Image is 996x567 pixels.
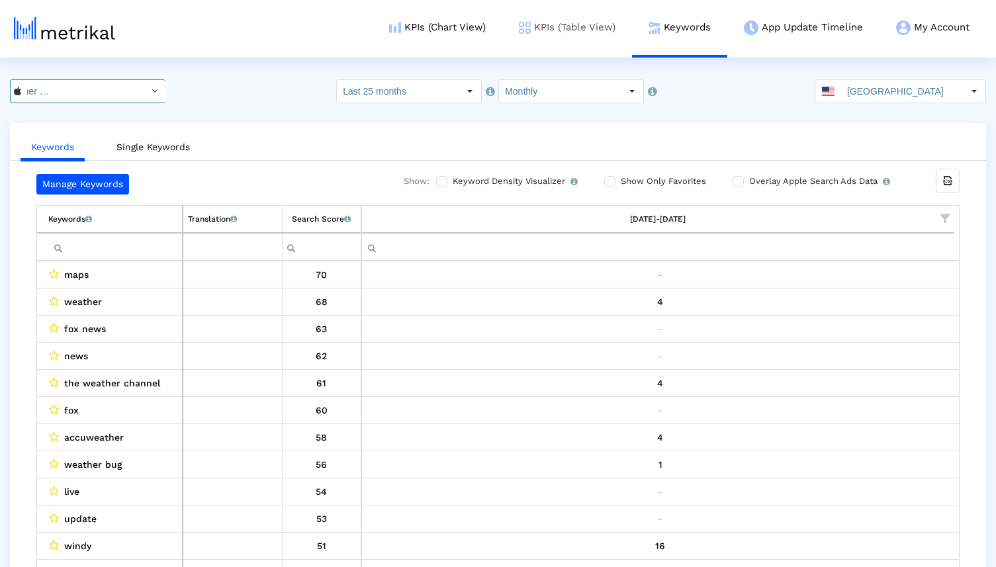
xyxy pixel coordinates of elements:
span: update [64,510,97,527]
div: Search Score [292,210,351,228]
div: 8/31/25 [367,483,955,500]
div: 61 [287,374,357,392]
div: [DATE]-[DATE] [630,210,686,228]
span: windy [64,537,91,554]
div: 60 [287,402,357,419]
input: Filter cell [362,236,955,258]
label: Keyword Density Visualizer [449,174,578,189]
div: 8/31/25 [367,293,955,310]
div: Select [621,80,643,103]
img: metrical-logo-light.png [14,17,115,40]
span: Show filter options for column '08/01/25-08/31/25' [940,214,950,223]
input: Filter cell [48,236,182,258]
td: Filter cell [183,233,282,261]
div: 8/31/25 [367,347,955,365]
td: Column Translation [183,206,282,233]
div: 8/31/25 [367,320,955,337]
a: Keywords [21,135,85,161]
span: accuweather [64,429,124,446]
div: 53 [287,510,357,527]
div: 70 [287,266,357,283]
label: Show Only Favorites [617,174,706,189]
input: Filter cell [283,236,361,258]
td: Column Search Score [282,206,361,233]
div: Select [143,80,165,103]
td: Filter cell [37,233,183,261]
span: weather [64,293,102,310]
div: 58 [287,429,357,446]
span: fox [64,402,79,419]
div: Select [963,80,985,103]
div: 8/31/25 [367,456,955,473]
div: Keywords [48,210,92,228]
span: live [64,483,79,500]
div: 62 [287,347,357,365]
div: 8/31/25 [367,537,955,554]
img: kpi-chart-menu-icon.png [389,22,401,33]
div: 8/31/25 [367,429,955,446]
div: 56 [287,456,357,473]
td: Filter cell [282,233,361,261]
input: Filter cell [183,236,282,258]
div: 8/31/25 [367,266,955,283]
div: 54 [287,483,357,500]
img: app-update-menu-icon.png [744,21,758,35]
td: Column 08/01/25-08/31/25 [361,206,954,233]
div: Export all data [936,169,960,193]
span: weather bug [64,456,122,473]
span: news [64,347,88,365]
img: my-account-menu-icon.png [896,21,911,35]
td: Column Keyword [37,206,183,233]
div: Translation [188,210,237,228]
div: 63 [287,320,357,337]
div: 51 [287,537,357,554]
a: Single Keywords [106,135,201,159]
span: the weather channel [64,374,160,392]
div: Show: [390,174,430,195]
div: 8/31/25 [367,374,955,392]
a: Manage Keywords [36,174,129,195]
img: keywords.png [649,22,660,34]
div: 8/31/25 [367,402,955,419]
label: Overlay Apple Search Ads Data [746,174,890,189]
span: maps [64,266,89,283]
span: fox news [64,320,106,337]
td: Filter cell [361,233,954,261]
div: Select [459,80,481,103]
div: 68 [287,293,357,310]
div: 8/31/25 [367,510,955,527]
img: kpi-table-menu-icon.png [519,22,531,34]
